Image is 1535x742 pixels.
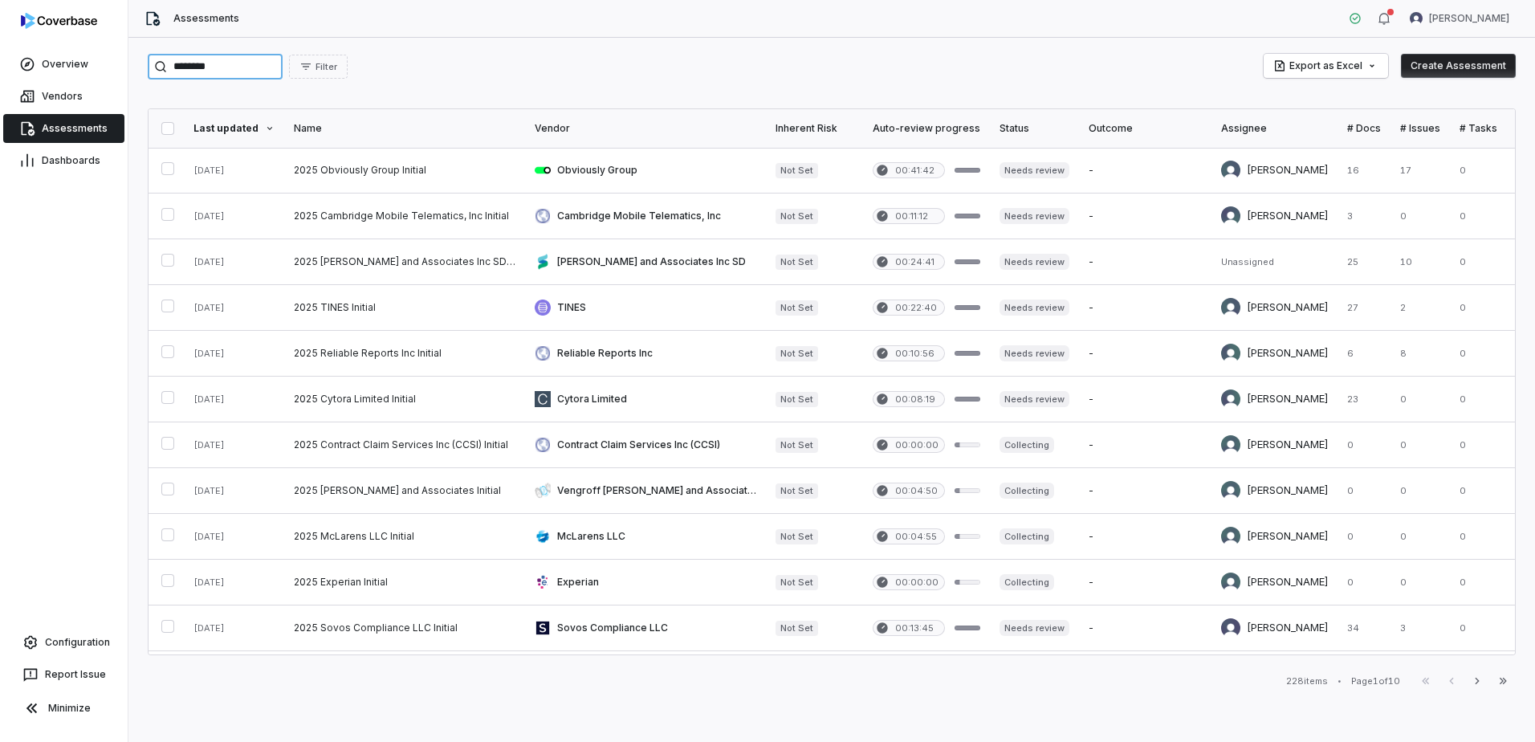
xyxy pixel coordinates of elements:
[1338,675,1342,687] div: •
[1221,481,1240,500] img: Brittany Durbin avatar
[1089,122,1202,135] div: Outcome
[1286,675,1328,687] div: 228 items
[1221,527,1240,546] img: Brittany Durbin avatar
[1079,605,1211,651] td: -
[294,122,515,135] div: Name
[1221,161,1240,180] img: Melanie Lorent avatar
[1079,285,1211,331] td: -
[1400,6,1519,31] button: Kourtney Shields avatar[PERSON_NAME]
[1221,389,1240,409] img: REKHA KOTHANDARAMAN avatar
[1079,422,1211,468] td: -
[173,12,239,25] span: Assessments
[1221,618,1240,638] img: Kourtney Shields avatar
[3,114,124,143] a: Assessments
[1079,377,1211,422] td: -
[1079,468,1211,514] td: -
[1347,122,1381,135] div: # Docs
[3,146,124,175] a: Dashboards
[6,660,121,689] button: Report Issue
[1000,122,1069,135] div: Status
[3,50,124,79] a: Overview
[1079,331,1211,377] td: -
[289,55,348,79] button: Filter
[1221,344,1240,363] img: Sean Wozniak avatar
[1460,122,1497,135] div: # Tasks
[1079,148,1211,194] td: -
[1079,194,1211,239] td: -
[3,82,124,111] a: Vendors
[1400,122,1440,135] div: # Issues
[1221,573,1240,592] img: Brittany Durbin avatar
[1079,239,1211,285] td: -
[1264,54,1388,78] button: Export as Excel
[1079,514,1211,560] td: -
[6,692,121,724] button: Minimize
[1221,206,1240,226] img: Anita Ritter avatar
[1401,54,1516,78] button: Create Assessment
[193,122,275,135] div: Last updated
[1079,560,1211,605] td: -
[873,122,980,135] div: Auto-review progress
[1221,435,1240,455] img: Brittany Durbin avatar
[1221,122,1328,135] div: Assignee
[1079,651,1211,697] td: -
[535,122,756,135] div: Vendor
[1429,12,1509,25] span: [PERSON_NAME]
[776,122,853,135] div: Inherent Risk
[1410,12,1423,25] img: Kourtney Shields avatar
[316,61,337,73] span: Filter
[1351,675,1400,687] div: Page 1 of 10
[1221,298,1240,317] img: Melanie Lorent avatar
[21,13,97,29] img: logo-D7KZi-bG.svg
[6,628,121,657] a: Configuration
